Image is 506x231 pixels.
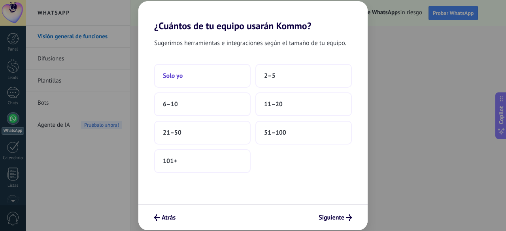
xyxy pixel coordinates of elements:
[315,211,356,224] button: Siguiente
[255,64,352,88] button: 2–5
[154,38,346,48] span: Sugerimos herramientas e integraciones según el tamaño de tu equipo.
[163,157,177,165] span: 101+
[264,129,286,137] span: 51–100
[264,100,283,108] span: 11–20
[255,92,352,116] button: 11–20
[154,64,251,88] button: Solo yo
[163,72,183,80] span: Solo yo
[264,72,276,80] span: 2–5
[154,121,251,145] button: 21–50
[138,1,368,32] h2: ¿Cuántos de tu equipo usarán Kommo?
[154,149,251,173] button: 101+
[163,100,178,108] span: 6–10
[154,92,251,116] button: 6–10
[163,129,181,137] span: 21–50
[150,211,179,224] button: Atrás
[162,215,176,220] span: Atrás
[319,215,344,220] span: Siguiente
[255,121,352,145] button: 51–100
